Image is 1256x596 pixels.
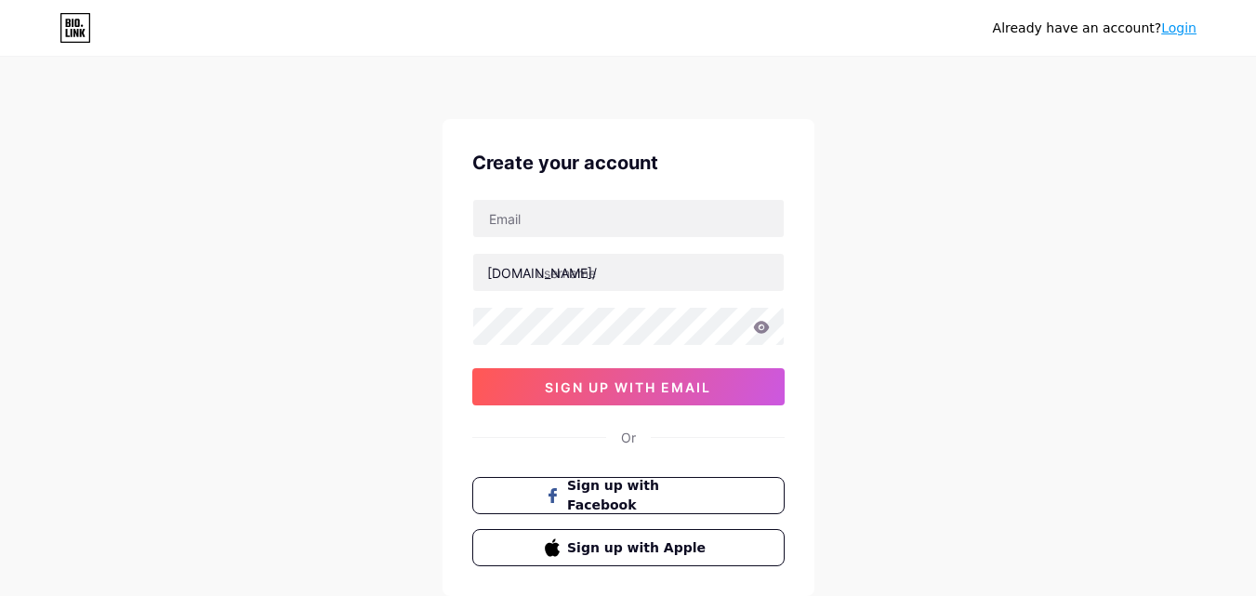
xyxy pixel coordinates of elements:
button: Sign up with Facebook [472,477,785,514]
button: Sign up with Apple [472,529,785,566]
span: sign up with email [545,379,711,395]
div: Or [621,428,636,447]
div: [DOMAIN_NAME]/ [487,263,597,283]
div: Already have an account? [993,19,1197,38]
span: Sign up with Facebook [567,476,711,515]
input: Email [473,200,784,237]
a: Login [1161,20,1197,35]
span: Sign up with Apple [567,538,711,558]
input: username [473,254,784,291]
div: Create your account [472,149,785,177]
button: sign up with email [472,368,785,405]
